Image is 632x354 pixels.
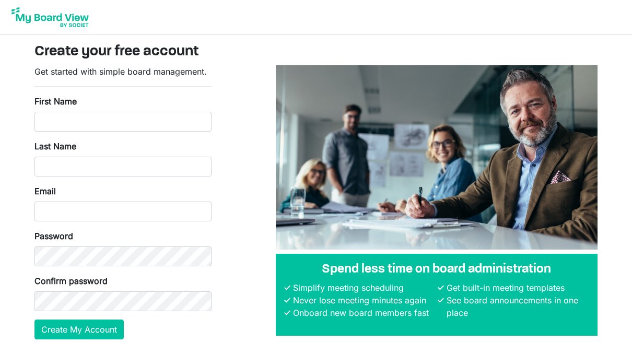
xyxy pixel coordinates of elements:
[34,66,207,77] span: Get started with simple board management.
[284,262,589,277] h4: Spend less time on board administration
[34,43,598,61] h3: Create your free account
[34,320,124,339] button: Create My Account
[290,294,436,306] li: Never lose meeting minutes again
[444,294,589,319] li: See board announcements in one place
[34,230,73,242] label: Password
[290,306,436,319] li: Onboard new board members fast
[34,185,56,197] label: Email
[34,140,76,152] label: Last Name
[290,281,436,294] li: Simplify meeting scheduling
[34,275,108,287] label: Confirm password
[276,65,598,250] img: A photograph of board members sitting at a table
[8,4,92,30] img: My Board View Logo
[444,281,589,294] li: Get built-in meeting templates
[34,95,77,108] label: First Name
